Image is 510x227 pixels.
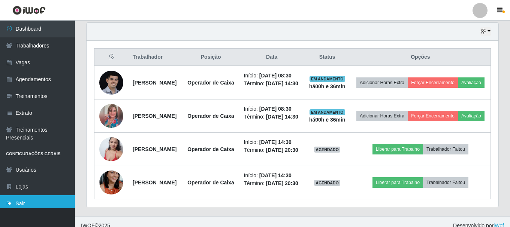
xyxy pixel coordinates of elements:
time: [DATE] 14:30 [259,139,292,145]
time: [DATE] 14:30 [266,114,298,120]
time: [DATE] 14:30 [266,80,298,86]
li: Término: [244,180,300,187]
button: Forçar Encerramento [408,77,458,88]
th: Opções [350,49,491,66]
time: [DATE] 20:30 [266,147,298,153]
strong: Operador de Caixa [187,80,234,86]
strong: [PERSON_NAME] [133,80,176,86]
li: Término: [244,80,300,88]
strong: Operador de Caixa [187,146,234,152]
span: EM ANDAMENTO [310,76,345,82]
li: Início: [244,138,300,146]
strong: [PERSON_NAME] [133,146,176,152]
strong: Operador de Caixa [187,113,234,119]
button: Adicionar Horas Extra [356,77,408,88]
button: Adicionar Horas Extra [356,111,408,121]
img: 1704159862807.jpeg [99,161,123,204]
time: [DATE] 08:30 [259,106,292,112]
span: AGENDADO [314,180,340,186]
img: 1733079896541.jpeg [99,71,123,95]
img: 1743531508454.jpeg [99,133,123,165]
button: Forçar Encerramento [408,111,458,121]
img: 1753388876118.jpeg [99,104,123,128]
th: Status [304,49,350,66]
button: Liberar para Trabalho [372,144,423,154]
li: Início: [244,172,300,180]
strong: [PERSON_NAME] [133,180,176,185]
button: Avaliação [458,111,485,121]
th: Posição [182,49,239,66]
li: Término: [244,113,300,121]
button: Trabalhador Faltou [423,177,468,188]
button: Trabalhador Faltou [423,144,468,154]
th: Trabalhador [128,49,182,66]
strong: Operador de Caixa [187,180,234,185]
time: [DATE] 14:30 [259,172,292,178]
li: Início: [244,72,300,80]
button: Avaliação [458,77,485,88]
span: AGENDADO [314,147,340,153]
img: CoreUI Logo [12,6,46,15]
strong: há 00 h e 36 min [309,83,345,89]
span: EM ANDAMENTO [310,109,345,115]
button: Liberar para Trabalho [372,177,423,188]
th: Data [239,49,304,66]
time: [DATE] 08:30 [259,73,292,79]
li: Término: [244,146,300,154]
li: Início: [244,105,300,113]
strong: há 00 h e 36 min [309,117,345,123]
strong: [PERSON_NAME] [133,113,176,119]
time: [DATE] 20:30 [266,180,298,186]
